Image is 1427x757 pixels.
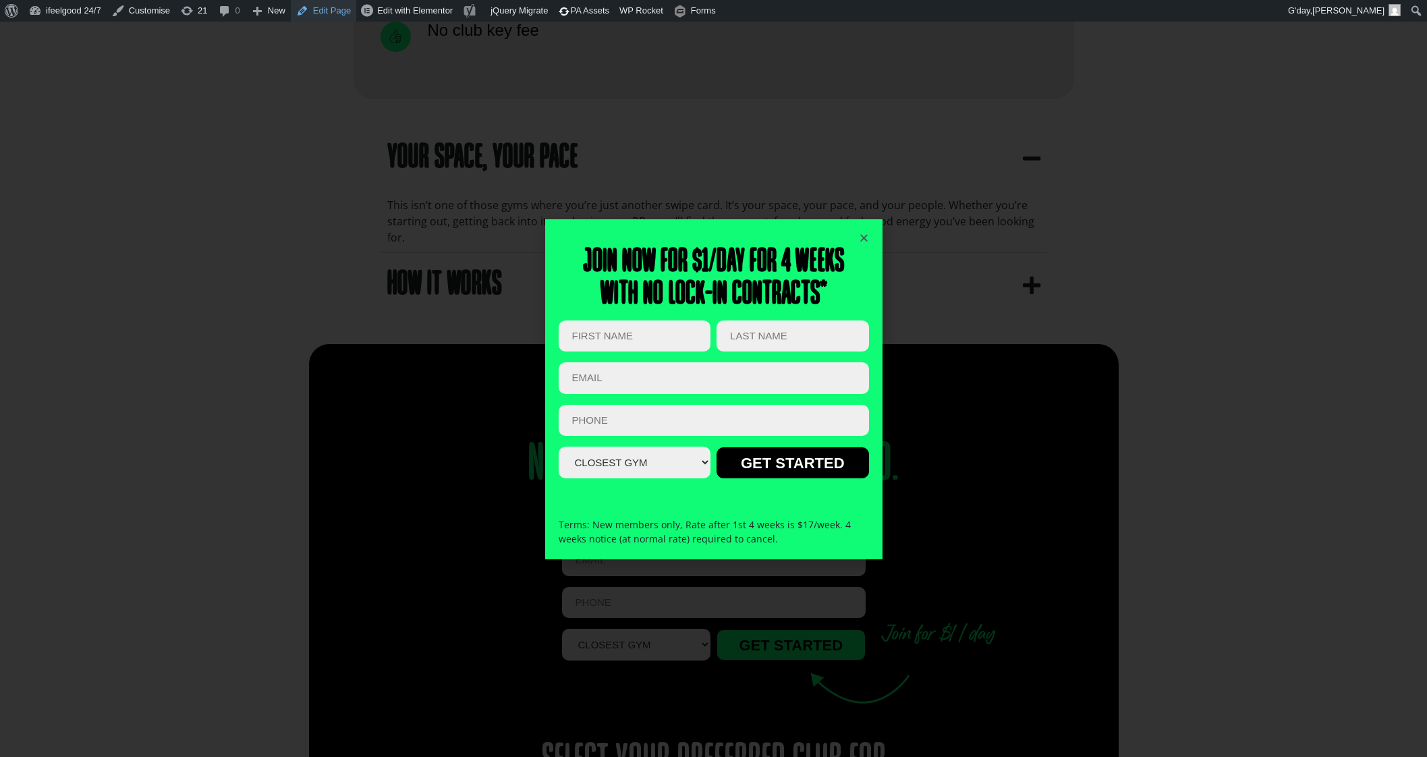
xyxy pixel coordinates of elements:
[559,405,869,437] input: PHONE
[559,320,710,352] input: FIRST NAME
[559,246,869,311] h2: Join now for $1/day for 4 weeks With no lock-in contracts*
[377,5,453,16] span: Edit with Elementor
[559,504,869,559] div: Terms: New members only, Rate after 1st 4 weeks is $17/week. 4 weeks notice (at normal rate) requ...
[859,233,869,243] a: Close
[717,447,868,478] input: GET STARTED
[559,362,869,394] input: Email
[1312,5,1384,16] span: [PERSON_NAME]
[717,320,868,352] input: LAST NAME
